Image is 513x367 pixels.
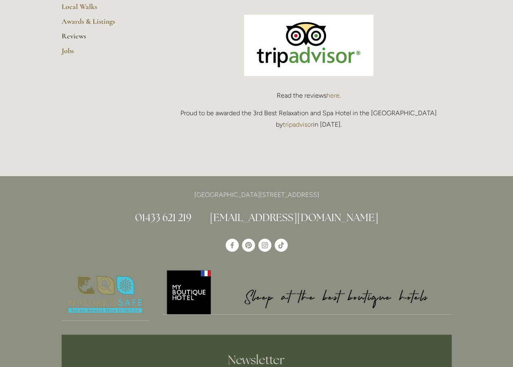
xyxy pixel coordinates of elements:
img: My Boutique Hotel - Logo [162,269,452,314]
a: Nature's Safe - Logo [62,269,149,321]
a: 01433 621 219 [135,211,191,224]
a: Awards & Listings [62,17,140,31]
a: TikTok [275,239,288,252]
img: TripAdvisor-Logo.jpg [244,15,373,76]
p: Proud to be awarded the 3rd Best Relaxation and Spa Hotel in the [GEOGRAPHIC_DATA] by in [DATE]. [166,107,452,130]
p: Read the reviews . [166,90,452,101]
a: Local Walks [62,2,140,17]
a: tripadvisor [283,121,313,128]
a: Pinterest [242,239,255,252]
a: Jobs [62,46,140,61]
a: here [326,92,340,99]
a: My Boutique Hotel - Logo [162,269,452,315]
img: Nature's Safe - Logo [62,269,149,320]
a: Reviews [62,31,140,46]
p: [GEOGRAPHIC_DATA][STREET_ADDRESS] [62,189,452,200]
a: Losehill House Hotel & Spa [226,239,239,252]
a: [EMAIL_ADDRESS][DOMAIN_NAME] [210,211,378,224]
a: Instagram [258,239,271,252]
